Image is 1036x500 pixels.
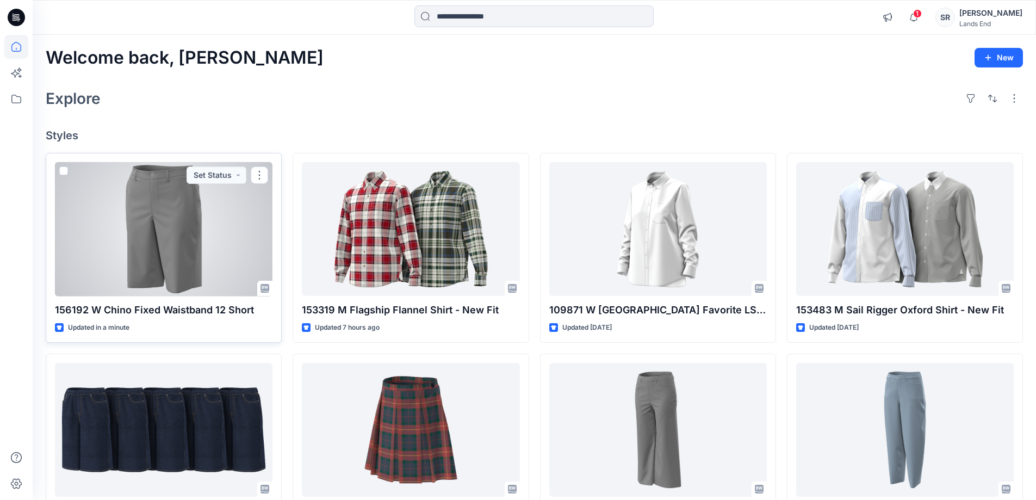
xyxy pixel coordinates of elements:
p: 153319 M Flagship Flannel Shirt - New Fit [302,303,519,318]
a: 153483 M Sail Rigger Oxford Shirt - New Fit [796,162,1014,297]
p: 156192 W Chino Fixed Waistband 12 Short [55,303,272,318]
a: 109871 W Oxford Favorite LS Shirt [549,162,767,297]
span: 1 [913,9,922,18]
a: 155749 W EU Coastal Corduroy HR Barrel Leg Pant-Fit [796,363,1014,497]
div: Lands End [959,20,1022,28]
h2: Welcome back, [PERSON_NAME] [46,48,324,68]
a: 156192 W Chino Fixed Waistband 12 Short [55,162,272,297]
a: 155805 W KA Chino HR 5 Pocket Wide Leg Crop Pants [549,363,767,497]
a: 111600 Uniform Custom Plaid Box Pleat Skirt Top Of Knee [302,363,519,497]
p: Updated [DATE] [562,322,612,334]
button: New [975,48,1023,67]
h2: Explore [46,90,101,107]
a: 155847 W Starfish Knit Denim HR 12 Bermuda Short [55,363,272,497]
p: Updated 7 hours ago [315,322,380,334]
div: SR [935,8,955,27]
a: 153319 M Flagship Flannel Shirt - New Fit [302,162,519,297]
p: 109871 W [GEOGRAPHIC_DATA] Favorite LS Shirt [549,303,767,318]
div: [PERSON_NAME] [959,7,1022,20]
p: 153483 M Sail Rigger Oxford Shirt - New Fit [796,303,1014,318]
h4: Styles [46,129,1023,142]
p: Updated in a minute [68,322,129,334]
p: Updated [DATE] [809,322,859,334]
